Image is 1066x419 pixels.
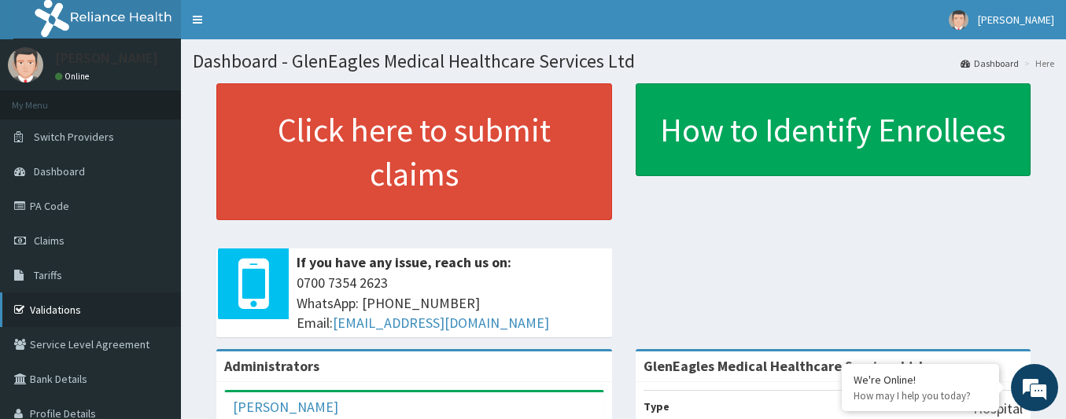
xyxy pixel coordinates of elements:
[644,357,923,375] strong: GlenEagles Medical Healthcare Services Ltd
[297,253,511,271] b: If you have any issue, reach us on:
[978,13,1054,27] span: [PERSON_NAME]
[854,373,987,387] div: We're Online!
[636,83,1031,176] a: How to Identify Enrollees
[34,268,62,282] span: Tariffs
[333,314,549,332] a: [EMAIL_ADDRESS][DOMAIN_NAME]
[34,164,85,178] span: Dashboard
[949,10,968,30] img: User Image
[1020,57,1054,70] li: Here
[258,8,296,46] div: Minimize live chat window
[8,264,300,319] textarea: Type your message and hit 'Enter'
[8,47,43,83] img: User Image
[216,83,612,220] a: Click here to submit claims
[854,389,987,402] p: How may I help you today?
[29,79,64,118] img: d_794563401_company_1708531726252_794563401
[644,399,669,413] b: Type
[55,51,158,65] p: [PERSON_NAME]
[91,116,217,274] span: We're online!
[34,233,65,248] span: Claims
[55,71,93,82] a: Online
[34,130,114,144] span: Switch Providers
[224,357,319,375] b: Administrators
[193,51,1054,72] h1: Dashboard - GlenEagles Medical Healthcare Services Ltd
[82,88,264,108] div: Chat with us now
[297,273,604,333] span: 0700 7354 2623 WhatsApp: [PHONE_NUMBER] Email:
[233,398,338,416] a: [PERSON_NAME]
[961,57,1019,70] a: Dashboard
